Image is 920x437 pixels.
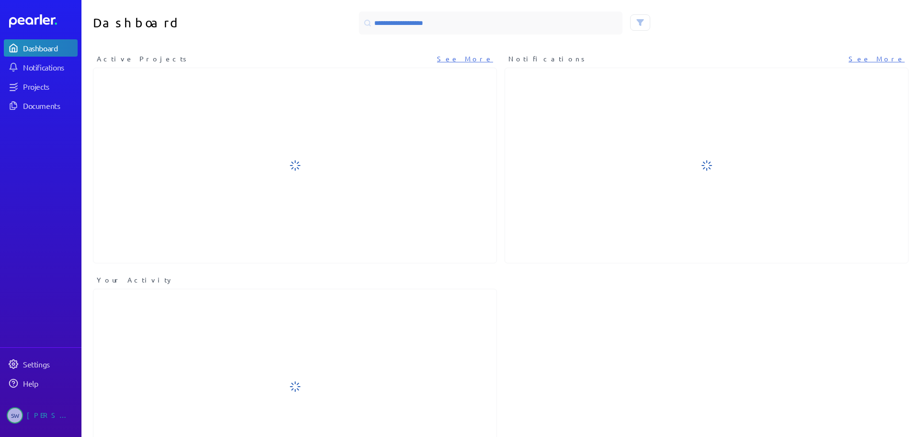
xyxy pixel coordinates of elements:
[4,375,78,392] a: Help
[23,359,77,369] div: Settings
[9,14,78,28] a: Dashboard
[7,407,23,424] span: Steve Whittington
[93,12,291,35] h1: Dashboard
[4,97,78,114] a: Documents
[4,59,78,76] a: Notifications
[97,275,174,285] span: Your Activity
[849,54,905,64] a: See More
[4,355,78,373] a: Settings
[23,43,77,53] div: Dashboard
[437,54,493,64] a: See More
[4,39,78,57] a: Dashboard
[23,62,77,72] div: Notifications
[23,378,77,388] div: Help
[4,78,78,95] a: Projects
[27,407,75,424] div: [PERSON_NAME]
[23,82,77,91] div: Projects
[508,54,588,64] span: Notifications
[4,403,78,427] a: SW[PERSON_NAME]
[97,54,190,64] span: Active Projects
[23,101,77,110] div: Documents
